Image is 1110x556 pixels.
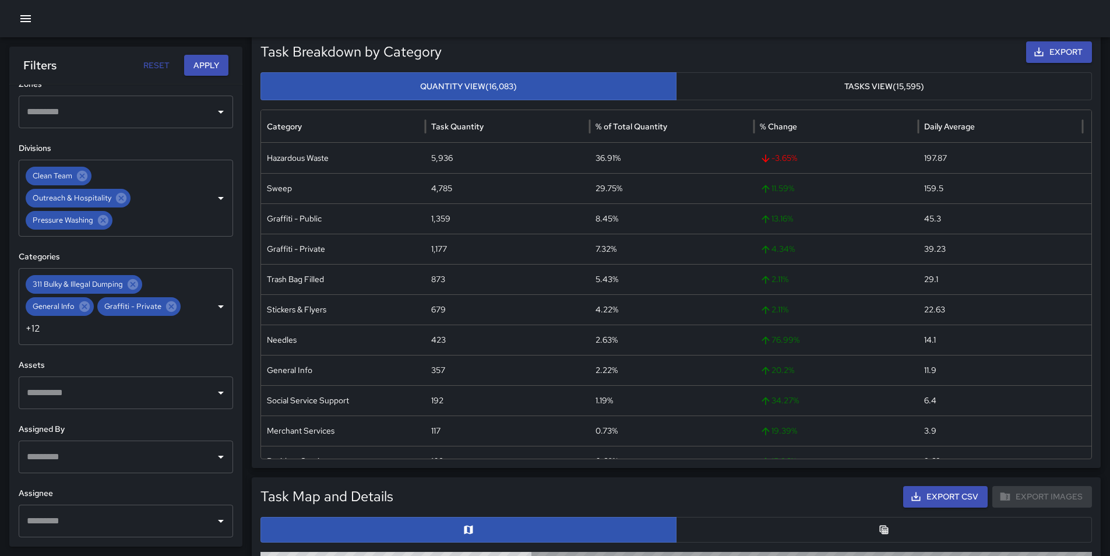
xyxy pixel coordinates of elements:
[26,214,100,226] span: Pressure Washing
[261,234,425,264] div: Graffiti - Private
[19,78,233,91] h6: Zones
[425,416,590,446] div: 117
[878,524,890,536] svg: Table
[260,72,676,101] button: Quantity View(16,083)
[267,121,302,132] div: Category
[19,423,233,436] h6: Assigned By
[590,264,754,294] div: 5.43%
[261,143,425,173] div: Hazardous Waste
[425,203,590,234] div: 1,359
[760,234,912,264] span: 4.34 %
[425,143,590,173] div: 5,936
[760,325,912,355] span: 76.99 %
[918,355,1083,385] div: 11.9
[425,446,590,476] div: 109
[760,121,797,132] div: % Change
[26,279,130,290] span: 311 Bulky & Illegal Dumping
[26,322,40,335] span: +12
[261,264,425,294] div: Trash Bag Filled
[26,297,94,316] div: General Info
[23,56,57,75] h6: Filters
[425,234,590,264] div: 1,177
[260,43,883,61] h5: Task Breakdown by Category
[918,385,1083,416] div: 6.4
[19,251,233,263] h6: Categories
[590,446,754,476] div: 0.68%
[261,385,425,416] div: Social Service Support
[431,121,484,132] div: Task Quantity
[760,174,912,203] span: 11.59 %
[26,275,142,294] div: 311 Bulky & Illegal Dumping
[26,301,82,312] span: General Info
[213,190,229,206] button: Open
[590,416,754,446] div: 0.73%
[138,55,175,76] button: Reset
[590,294,754,325] div: 4.22%
[590,143,754,173] div: 36.91%
[918,416,1083,446] div: 3.9
[26,189,131,207] div: Outreach & Hospitality
[425,294,590,325] div: 679
[213,385,229,401] button: Open
[26,211,112,230] div: Pressure Washing
[590,325,754,355] div: 2.63%
[184,55,228,76] button: Apply
[760,416,912,446] span: 19.39 %
[590,385,754,416] div: 1.19%
[26,170,79,182] span: Clean Team
[261,416,425,446] div: Merchant Services
[590,355,754,385] div: 2.22%
[918,173,1083,203] div: 159.5
[676,72,1092,101] button: Tasks View(15,595)
[261,203,425,234] div: Graffiti - Public
[918,143,1083,173] div: 197.87
[261,294,425,325] div: Stickers & Flyers
[918,294,1083,325] div: 22.63
[595,121,667,132] div: % of Total Quantity
[760,295,912,325] span: 2.11 %
[213,298,229,315] button: Open
[19,142,233,155] h6: Divisions
[425,173,590,203] div: 4,785
[213,513,229,529] button: Open
[924,121,975,132] div: Daily Average
[26,192,118,204] span: Outreach & Hospitality
[918,234,1083,264] div: 39.23
[760,356,912,385] span: 20.2 %
[425,355,590,385] div: 357
[918,325,1083,355] div: 14.1
[261,355,425,385] div: General Info
[463,524,474,536] svg: Map
[590,203,754,234] div: 8.45%
[261,325,425,355] div: Needles
[260,517,676,543] button: Map
[590,173,754,203] div: 29.75%
[760,386,912,416] span: 34.27 %
[19,487,233,500] h6: Assignee
[918,446,1083,476] div: 3.63
[213,449,229,465] button: Open
[760,143,912,173] span: -3.65 %
[261,446,425,476] div: Resident Services
[19,359,233,372] h6: Assets
[903,486,988,508] button: Export CSV
[760,204,912,234] span: 13.16 %
[425,385,590,416] div: 192
[760,265,912,294] span: 2.11 %
[425,264,590,294] div: 873
[97,297,181,316] div: Graffiti - Private
[425,325,590,355] div: 423
[1026,41,1092,63] button: Export
[97,301,168,312] span: Graffiti - Private
[918,264,1083,294] div: 29.1
[676,517,1092,543] button: Table
[918,203,1083,234] div: 45.3
[26,167,91,185] div: Clean Team
[260,487,393,506] h5: Task Map and Details
[590,234,754,264] div: 7.32%
[213,104,229,120] button: Open
[261,173,425,203] div: Sweep
[760,446,912,476] span: 15.96 %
